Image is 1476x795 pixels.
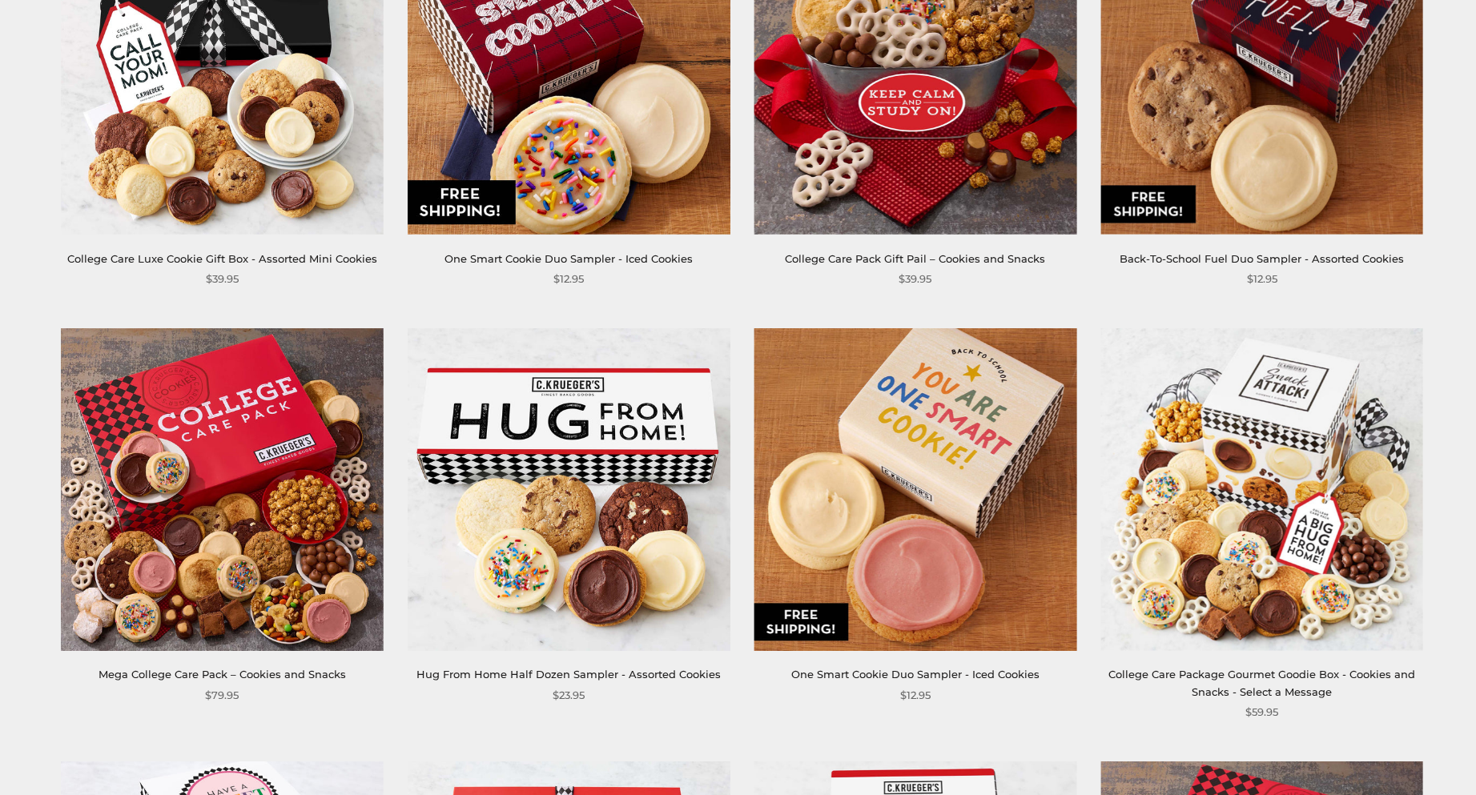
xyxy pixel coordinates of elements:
[1108,668,1415,697] a: College Care Package Gourmet Goodie Box - Cookies and Snacks - Select a Message
[416,668,721,681] a: Hug From Home Half Dozen Sampler - Assorted Cookies
[206,271,239,287] span: $39.95
[1247,271,1277,287] span: $12.95
[899,271,931,287] span: $39.95
[553,271,584,287] span: $12.95
[754,328,1076,651] img: One Smart Cookie Duo Sampler - Iced Cookies
[791,668,1040,681] a: One Smart Cookie Duo Sampler - Iced Cookies
[205,687,239,704] span: $79.95
[900,687,931,704] span: $12.95
[1100,328,1423,651] img: College Care Package Gourmet Goodie Box - Cookies and Snacks - Select a Message
[99,668,346,681] a: Mega College Care Pack – Cookies and Snacks
[408,328,730,651] img: Hug From Home Half Dozen Sampler - Assorted Cookies
[553,687,585,704] span: $23.95
[1245,704,1278,721] span: $59.95
[61,328,384,651] img: Mega College Care Pack – Cookies and Snacks
[785,252,1045,265] a: College Care Pack Gift Pail – Cookies and Snacks
[1120,252,1404,265] a: Back-To-School Fuel Duo Sampler - Assorted Cookies
[444,252,693,265] a: One Smart Cookie Duo Sampler - Iced Cookies
[67,252,377,265] a: College Care Luxe Cookie Gift Box - Assorted Mini Cookies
